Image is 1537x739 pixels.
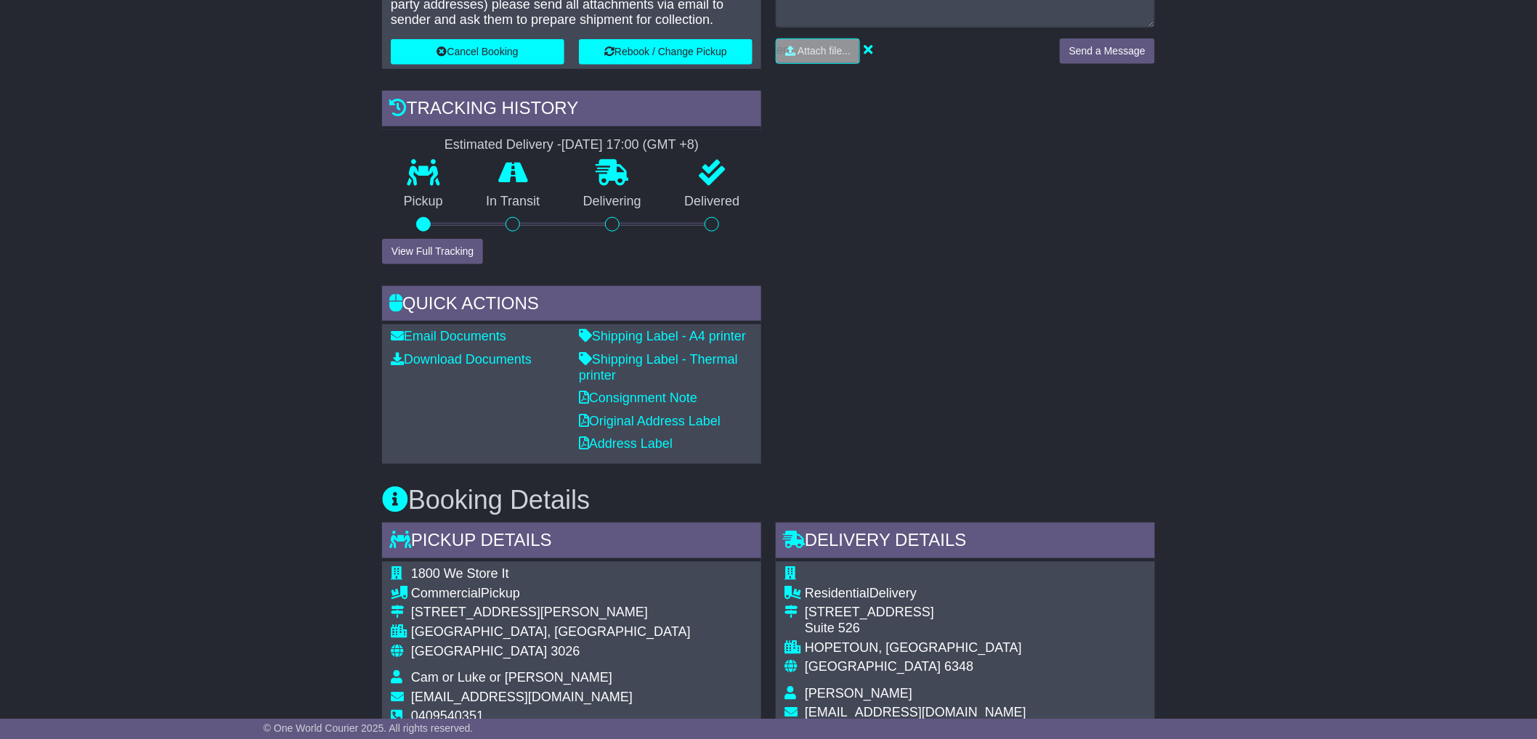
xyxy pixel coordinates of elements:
span: 6348 [944,659,973,674]
div: [DATE] 17:00 (GMT +8) [561,137,699,153]
p: Delivering [561,194,663,210]
div: HOPETOUN, [GEOGRAPHIC_DATA] [805,640,1026,656]
a: Consignment Note [579,391,697,405]
button: Send a Message [1060,38,1155,64]
div: [GEOGRAPHIC_DATA], [GEOGRAPHIC_DATA] [411,624,691,640]
span: [GEOGRAPHIC_DATA] [411,644,547,658]
a: Shipping Label - Thermal printer [579,352,738,383]
span: Residential [805,586,869,600]
p: Pickup [382,194,465,210]
div: Estimated Delivery - [382,137,761,153]
div: Quick Actions [382,286,761,325]
a: Shipping Label - A4 printer [579,329,746,343]
button: Cancel Booking [391,39,564,65]
span: [EMAIL_ADDRESS][DOMAIN_NAME] [411,690,633,704]
div: Tracking history [382,91,761,130]
a: Email Documents [391,329,506,343]
div: Pickup Details [382,523,761,562]
div: [STREET_ADDRESS][PERSON_NAME] [411,605,691,621]
button: Rebook / Change Pickup [579,39,753,65]
p: Delivered [663,194,762,210]
a: Original Address Label [579,414,721,428]
span: © One World Courier 2025. All rights reserved. [264,722,474,734]
span: [EMAIL_ADDRESS][DOMAIN_NAME] [805,705,1026,719]
p: In Transit [465,194,562,210]
div: Delivery [805,586,1026,602]
a: Address Label [579,436,673,451]
span: 1800 We Store It [411,566,509,581]
div: Suite 526 [805,621,1026,637]
button: View Full Tracking [382,239,483,264]
span: Cam or Luke or [PERSON_NAME] [411,670,612,685]
span: [GEOGRAPHIC_DATA] [805,659,941,674]
div: Delivery Details [776,523,1155,562]
span: [PERSON_NAME] [805,686,912,701]
div: [STREET_ADDRESS] [805,605,1026,621]
div: Pickup [411,586,691,602]
h3: Booking Details [382,486,1155,515]
span: Commercial [411,586,481,600]
span: 3026 [551,644,580,658]
a: Download Documents [391,352,532,367]
span: 0409540351 [411,709,484,723]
